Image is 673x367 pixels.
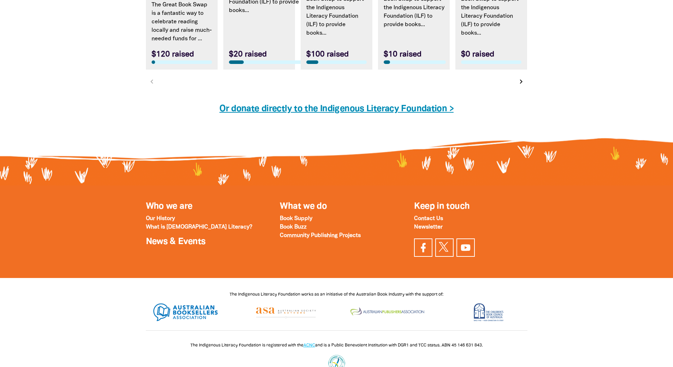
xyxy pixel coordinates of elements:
a: Who we are [146,202,193,211]
a: Or donate directly to the Indigenous Literacy Foundation > [219,105,454,113]
i: chevron_right [517,77,525,86]
a: What we do [280,202,327,211]
a: Find us on YouTube [456,238,475,257]
a: Visit our facebook page [414,238,432,257]
a: Our History [146,216,175,221]
span: Keep in touch [414,202,470,211]
a: Find us on Twitter [435,238,454,257]
button: Next page [516,77,526,87]
a: Contact Us [414,216,443,221]
span: The Indigenous Literacy Foundation works as an initiative of the Australian Book Industry with th... [230,292,443,296]
a: Newsletter [414,225,443,230]
a: News & Events [146,238,206,246]
a: Book Supply [280,216,312,221]
a: What is [DEMOGRAPHIC_DATA] Literacy? [146,225,252,230]
span: The Indigenous Literacy Foundation is registered with the and is a Public Benevolent Institution ... [190,343,483,347]
a: ACNC [303,343,315,347]
a: Book Buzz [280,225,307,230]
a: Community Publishing Projects [280,233,361,238]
